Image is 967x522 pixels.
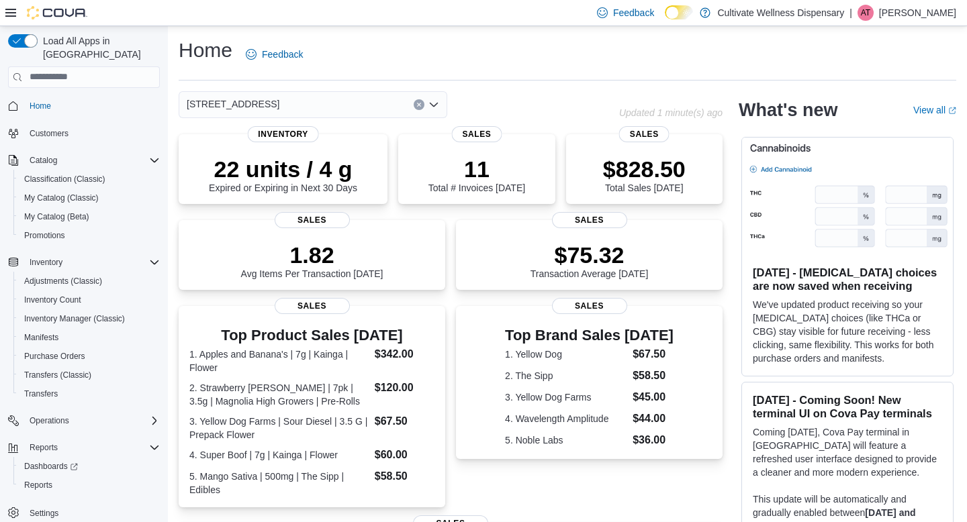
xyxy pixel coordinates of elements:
p: 1.82 [241,242,383,268]
dt: 1. Apples and Banana's | 7g | Kainga | Flower [189,348,369,374]
dt: 4. Super Boof | 7g | Kainga | Flower [189,448,369,462]
div: Amity Turner [858,5,874,21]
span: Classification (Classic) [19,171,160,187]
span: Manifests [24,332,58,343]
svg: External link [948,107,956,115]
a: My Catalog (Beta) [19,209,95,225]
span: Dashboards [19,458,160,474]
button: Inventory [24,254,68,270]
span: Inventory [24,254,160,270]
button: My Catalog (Classic) [13,189,165,207]
img: Cova [27,6,87,19]
dt: 2. Strawberry [PERSON_NAME] | 7pk | 3.5g | Magnolia High Growers | Pre-Rolls [189,381,369,408]
span: Sales [451,126,502,142]
dd: $45.00 [633,389,674,405]
dt: 1. Yellow Dog [505,348,627,361]
a: Classification (Classic) [19,171,111,187]
dd: $342.00 [375,346,434,362]
span: Transfers (Classic) [24,370,91,380]
a: Customers [24,125,74,142]
span: My Catalog (Beta) [24,211,89,222]
p: We've updated product receiving so your [MEDICAL_DATA] choices (like THCa or CBG) stay visible fo... [753,298,942,365]
div: Transaction Average [DATE] [531,242,649,279]
span: Inventory [247,126,319,142]
dt: 5. Mango Sativa | 500mg | The Sipp | Edibles [189,470,369,497]
span: [STREET_ADDRESS] [187,96,279,112]
span: AT [861,5,870,21]
button: Classification (Classic) [13,170,165,189]
button: Catalog [3,151,165,170]
span: My Catalog (Beta) [19,209,160,225]
button: Reports [13,476,165,494]
span: Settings [24,504,160,521]
span: Sales [619,126,670,142]
a: Transfers [19,386,63,402]
dd: $67.50 [633,346,674,362]
span: Reports [24,480,52,490]
span: Dashboards [24,461,78,472]
a: Inventory Manager (Classic) [19,311,130,327]
p: 22 units / 4 g [209,156,357,182]
p: $828.50 [603,156,686,182]
a: Purchase Orders [19,348,91,364]
button: Operations [24,413,75,429]
span: Sales [552,212,627,228]
button: Purchase Orders [13,347,165,366]
a: Dashboards [19,458,83,474]
button: Catalog [24,152,62,168]
dd: $36.00 [633,432,674,448]
p: 11 [428,156,525,182]
span: Sales [275,298,350,314]
button: Settings [3,503,165,522]
dd: $60.00 [375,447,434,463]
p: Coming [DATE], Cova Pay terminal in [GEOGRAPHIC_DATA] will feature a refreshed user interface des... [753,425,942,479]
span: Inventory Manager (Classic) [19,311,160,327]
p: [PERSON_NAME] [879,5,956,21]
a: Adjustments (Classic) [19,273,107,289]
p: $75.32 [531,242,649,268]
h3: [DATE] - Coming Soon! New terminal UI on Cova Pay terminals [753,393,942,420]
h3: [DATE] - [MEDICAL_DATA] choices are now saved when receiving [753,266,942,293]
a: My Catalog (Classic) [19,190,104,206]
dd: $58.50 [375,468,434,484]
button: Transfers [13,384,165,403]
a: Transfers (Classic) [19,367,97,383]
span: Customers [30,128,68,139]
span: Reports [24,439,160,456]
span: Inventory [30,257,62,268]
a: Feedback [240,41,308,68]
span: My Catalog (Classic) [19,190,160,206]
dt: 3. Yellow Dog Farms [505,390,627,404]
span: Sales [275,212,350,228]
span: Home [30,101,51,111]
span: Customers [24,125,160,142]
input: Dark Mode [665,5,693,19]
a: Dashboards [13,457,165,476]
span: Adjustments (Classic) [19,273,160,289]
button: My Catalog (Beta) [13,207,165,226]
button: Manifests [13,328,165,347]
span: My Catalog (Classic) [24,193,99,203]
button: Operations [3,411,165,430]
div: Total Sales [DATE] [603,156,686,193]
a: Reports [19,477,58,493]
span: Inventory Manager (Classic) [24,313,125,324]
span: Settings [30,508,58,519]
span: Load All Apps in [GEOGRAPHIC_DATA] [38,34,160,61]
a: Promotions [19,227,71,244]
p: Cultivate Wellness Dispensary [717,5,844,21]
span: Classification (Classic) [24,174,105,185]
p: Updated 1 minute(s) ago [619,107,723,118]
div: Avg Items Per Transaction [DATE] [241,242,383,279]
span: Feedback [613,6,654,19]
button: Customers [3,123,165,143]
span: Operations [30,415,69,426]
button: Reports [3,438,165,457]
a: Settings [24,505,64,521]
a: Home [24,98,56,114]
button: Promotions [13,226,165,245]
button: Clear input [414,99,424,110]
button: Home [3,96,165,115]
dt: 4. Wavelength Amplitude [505,412,627,425]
